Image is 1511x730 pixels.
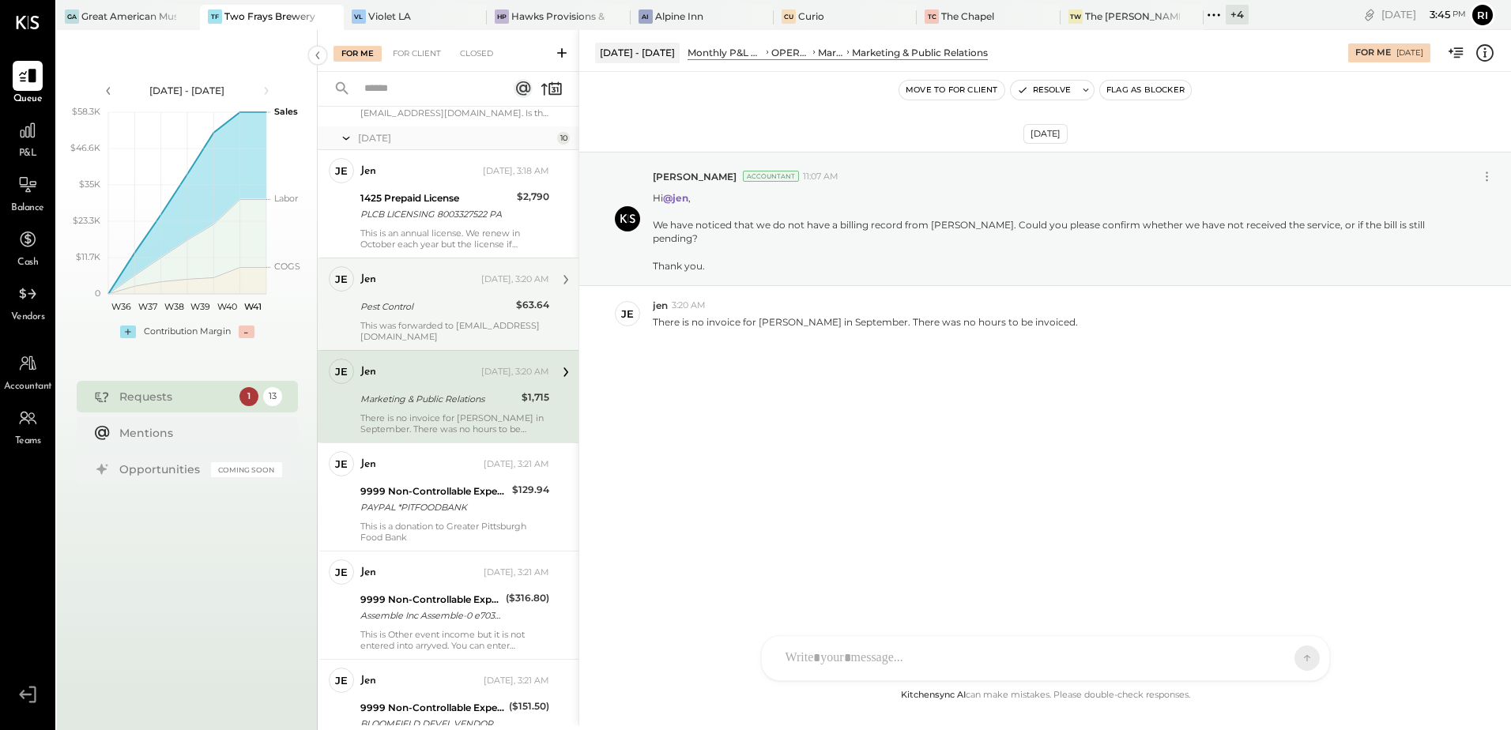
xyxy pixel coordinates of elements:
[452,46,501,62] div: Closed
[333,46,382,62] div: For Me
[509,698,549,714] div: ($151.50)
[495,9,509,24] div: HP
[79,179,100,190] text: $35K
[1396,47,1423,58] div: [DATE]
[925,9,939,24] div: TC
[360,499,507,515] div: PAYPAL *PITFOODBANK
[360,299,511,314] div: Pest Control
[1470,2,1495,28] button: Ri
[360,272,376,288] div: jen
[653,299,668,312] span: jen
[360,412,549,435] div: There is no invoice for [PERSON_NAME] in September. There was no hours to be invoiced.
[335,364,348,379] div: je
[368,9,411,23] div: Violet LA
[483,165,549,178] div: [DATE], 3:18 AM
[244,301,262,312] text: W41
[1362,6,1377,23] div: copy link
[335,565,348,580] div: je
[360,608,501,623] div: Assemble Inc Assemble-0 e7032266 Assemble Inc Assemble-0 e70322664
[672,299,706,312] span: 3:20 AM
[274,261,300,272] text: COGS
[595,43,680,62] div: [DATE] - [DATE]
[274,106,298,117] text: Sales
[360,364,376,380] div: jen
[65,9,79,24] div: GA
[1011,81,1077,100] button: Resolve
[263,387,282,406] div: 13
[1100,81,1191,100] button: Flag as Blocker
[782,9,796,24] div: Cu
[653,315,1078,329] p: There is no invoice for [PERSON_NAME] in September. There was no hours to be invoiced.
[653,191,1456,273] p: Hi , We have noticed that we do not have a billing record from [PERSON_NAME]. Could you please co...
[120,325,136,338] div: +
[360,629,549,651] div: This is Other event income but it is not entered into arryved. You can enter manually into P&L
[360,164,376,179] div: jen
[852,46,988,59] div: Marketing & Public Relations
[360,457,376,472] div: jen
[239,387,258,406] div: 1
[1355,47,1391,59] div: For Me
[190,301,210,312] text: W39
[506,590,549,606] div: ($316.80)
[81,9,176,23] div: Great American Music Hall
[511,9,606,23] div: Hawks Provisions & Public House
[224,9,315,23] div: Two Frays Brewery
[360,592,501,608] div: 9999 Non-Controllable Expenses:Other Income and Expenses:To Be Classified
[120,84,254,97] div: [DATE] - [DATE]
[385,46,449,62] div: For Client
[239,325,254,338] div: -
[15,435,41,449] span: Teams
[360,484,507,499] div: 9999 Non-Controllable Expenses:Other Income and Expenses:To Be Classified
[1,224,55,270] a: Cash
[76,251,100,262] text: $11.7K
[360,228,549,250] div: This is an annual license. We renew in October each year but the license if effective from Januar...
[1,170,55,216] a: Balance
[1,115,55,161] a: P&L
[653,170,737,183] span: [PERSON_NAME]
[522,389,549,405] div: $1,715
[111,301,131,312] text: W36
[358,131,553,145] div: [DATE]
[335,673,348,688] div: je
[688,46,763,59] div: Monthly P&L Comparison
[360,565,376,581] div: jen
[360,391,517,407] div: Marketing & Public Relations
[138,301,157,312] text: W37
[1226,5,1249,24] div: + 4
[639,9,653,24] div: AI
[663,192,688,204] strong: @jen
[360,320,549,342] div: This was forwarded to [EMAIL_ADDRESS][DOMAIN_NAME]
[352,9,366,24] div: VL
[360,96,549,119] div: an email invitation was also sent to [EMAIL_ADDRESS][DOMAIN_NAME]. Is this the correct email to use?
[481,366,549,378] div: [DATE], 3:20 AM
[1085,9,1180,23] div: The [PERSON_NAME]
[1381,7,1466,22] div: [DATE]
[798,9,824,23] div: Curio
[164,301,183,312] text: W38
[360,673,376,689] div: jen
[1,348,55,394] a: Accountant
[481,273,549,286] div: [DATE], 3:20 AM
[899,81,1004,100] button: Move to for client
[335,164,348,179] div: je
[743,171,799,182] div: Accountant
[217,301,236,312] text: W40
[484,458,549,471] div: [DATE], 3:21 AM
[484,566,549,579] div: [DATE], 3:21 AM
[4,380,52,394] span: Accountant
[11,201,44,216] span: Balance
[11,310,45,325] span: Vendors
[1068,9,1083,24] div: TW
[119,461,203,477] div: Opportunities
[517,189,549,205] div: $2,790
[119,389,232,405] div: Requests
[19,147,37,161] span: P&L
[1,403,55,449] a: Teams
[655,9,703,23] div: Alpine Inn
[941,9,994,23] div: The Chapel
[335,272,348,287] div: je
[335,457,348,472] div: je
[771,46,810,59] div: OPERATING EXPENSES (EBITDA)
[557,132,570,145] div: 10
[73,215,100,226] text: $23.3K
